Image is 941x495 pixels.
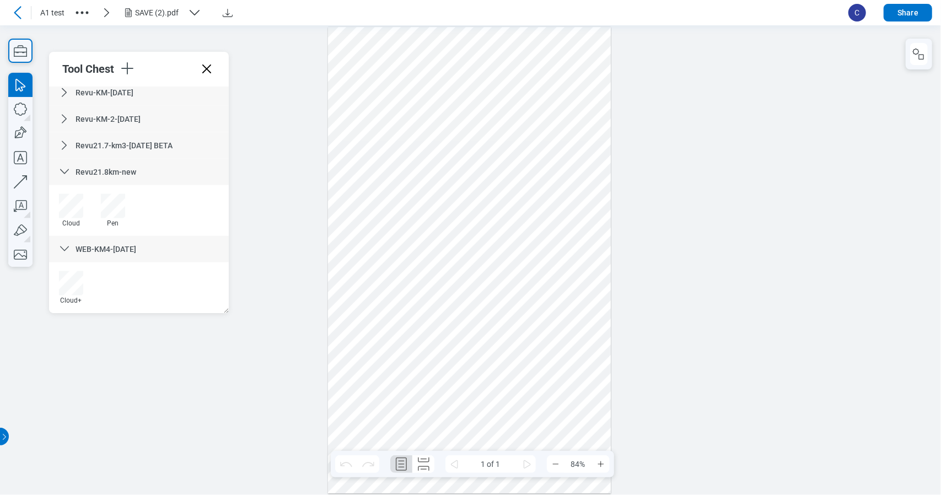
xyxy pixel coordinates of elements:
span: C [848,4,866,21]
span: Revu-KM-2-[DATE] [76,115,141,123]
div: Tool Chest [62,62,119,76]
button: Download [219,4,236,21]
div: Revu-KM-2-[DATE] [49,106,229,132]
div: WEB-KM4-[DATE] [49,236,229,262]
button: Redo [357,455,379,473]
span: Revu21.8km-new [76,168,136,176]
button: Zoom In [592,455,610,473]
span: Revu-KM-[DATE] [76,88,133,97]
button: Share [884,4,932,21]
div: Revu21.8km-new [49,159,229,185]
button: Undo [335,455,357,473]
div: Cloud [55,219,88,227]
span: Revu21.7-km3-[DATE] BETA [76,141,173,150]
div: Revu21.7-km3-[DATE] BETA [49,132,229,159]
span: 1 of 1 [463,455,518,473]
span: 84% [564,455,592,473]
div: Pen [96,219,130,227]
button: Single Page Layout [390,455,412,473]
div: SAVE (2).pdf [135,7,184,18]
div: Revu-KM-[DATE] [49,79,229,106]
button: Zoom Out [547,455,564,473]
div: Cloud+ [55,297,88,304]
span: A1 test [40,7,64,18]
span: WEB-KM4-[DATE] [76,245,136,254]
button: SAVE (2).pdf [122,4,210,21]
button: Continuous Page Layout [412,455,434,473]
